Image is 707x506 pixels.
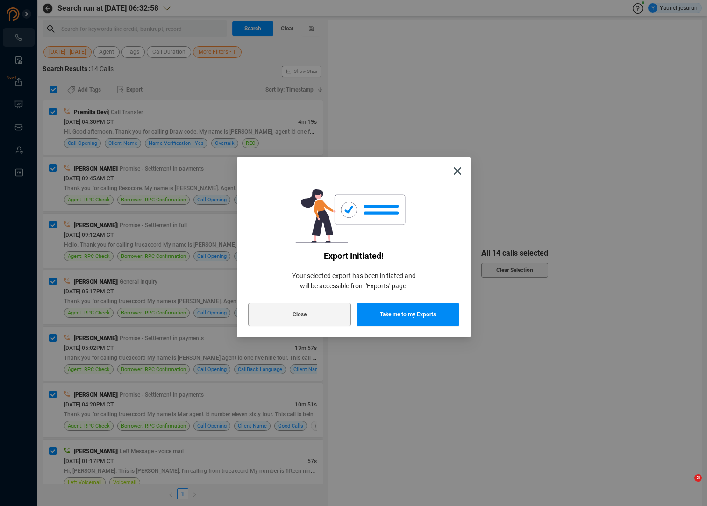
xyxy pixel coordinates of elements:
button: Close [248,303,351,326]
span: Take me to my Exports [380,303,436,326]
button: Take me to my Exports [357,303,459,326]
button: Close [444,157,471,184]
span: Your selected export has been initiated and [248,271,459,281]
span: 3 [694,474,702,482]
span: Close [293,303,307,326]
span: will be accessible from 'Exports' page. [248,281,459,291]
iframe: Intercom live chat [675,474,698,497]
span: Export initiated! [248,251,459,261]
